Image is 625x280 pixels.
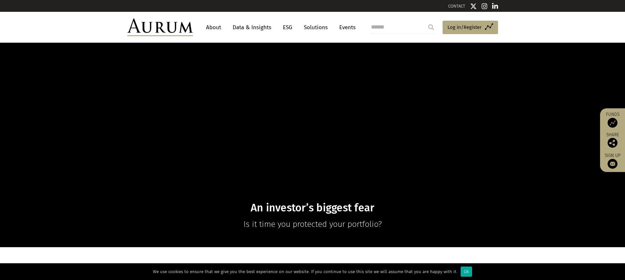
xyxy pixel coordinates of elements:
[608,118,617,128] img: Access Funds
[301,21,331,33] a: Solutions
[448,23,482,31] span: Log in/Register
[608,138,617,148] img: Share this post
[186,202,439,214] h1: An investor’s biggest fear
[203,21,224,33] a: About
[482,3,488,10] img: Instagram icon
[186,218,439,231] p: Is it time you protected your portfolio?
[229,21,275,33] a: Data & Insights
[492,3,498,10] img: Linkedin icon
[443,21,498,34] a: Log in/Register
[608,159,617,169] img: Sign up to our newsletter
[336,21,356,33] a: Events
[280,21,296,33] a: ESG
[461,267,472,277] div: Ok
[470,3,477,10] img: Twitter icon
[603,153,622,169] a: Sign up
[603,133,622,148] div: Share
[127,18,193,36] img: Aurum
[448,4,465,9] a: CONTACT
[425,21,438,34] input: Submit
[603,112,622,128] a: Funds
